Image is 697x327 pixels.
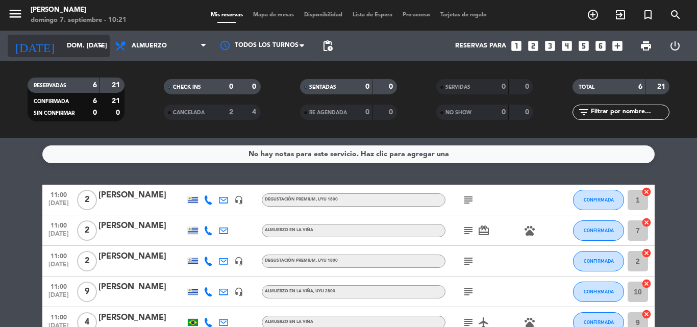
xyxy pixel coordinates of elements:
[265,320,313,324] span: Almuerzo en la Viña
[34,111,74,116] span: SIN CONFIRMAR
[389,83,395,90] strong: 0
[116,109,122,116] strong: 0
[229,83,233,90] strong: 0
[641,187,652,197] i: cancel
[524,224,536,237] i: pets
[234,287,243,296] i: headset_mic
[77,282,97,302] span: 9
[316,259,338,263] span: , UYU 1800
[46,219,71,231] span: 11:00
[587,9,599,21] i: add_circle_outline
[112,82,122,89] strong: 21
[527,39,540,53] i: looks_two
[229,109,233,116] strong: 2
[502,83,506,90] strong: 0
[611,39,624,53] i: add_box
[95,40,107,52] i: arrow_drop_down
[93,109,97,116] strong: 0
[31,15,127,26] div: domingo 7. septiembre - 10:21
[347,12,397,18] span: Lista de Espera
[34,83,66,88] span: RESERVADAS
[445,110,471,115] span: NO SHOW
[594,39,607,53] i: looks_6
[525,109,531,116] strong: 0
[669,9,682,21] i: search
[234,195,243,205] i: headset_mic
[46,249,71,261] span: 11:00
[98,219,185,233] div: [PERSON_NAME]
[641,248,652,258] i: cancel
[462,224,475,237] i: subject
[8,6,23,25] button: menu
[573,220,624,241] button: CONFIRMADA
[462,286,475,298] i: subject
[77,220,97,241] span: 2
[46,261,71,273] span: [DATE]
[462,255,475,267] i: subject
[641,279,652,289] i: cancel
[98,189,185,202] div: [PERSON_NAME]
[98,250,185,263] div: [PERSON_NAME]
[590,107,669,118] input: Filtrar por nombre...
[321,40,334,52] span: pending_actions
[614,9,627,21] i: exit_to_app
[641,309,652,319] i: cancel
[669,40,681,52] i: power_settings_new
[98,281,185,294] div: [PERSON_NAME]
[265,259,338,263] span: Degustación Premium
[132,42,167,49] span: Almuerzo
[112,97,122,105] strong: 21
[573,190,624,210] button: CONFIRMADA
[98,311,185,324] div: [PERSON_NAME]
[309,85,336,90] span: SENTADAS
[525,83,531,90] strong: 0
[640,40,652,52] span: print
[502,109,506,116] strong: 0
[173,85,201,90] span: CHECK INS
[206,12,248,18] span: Mis reservas
[46,188,71,200] span: 11:00
[577,39,590,53] i: looks_5
[265,197,338,202] span: Degustación Premium
[397,12,435,18] span: Pre-acceso
[445,85,470,90] span: SERVIDAS
[234,257,243,266] i: headset_mic
[46,200,71,212] span: [DATE]
[584,258,614,264] span: CONFIRMADA
[543,39,557,53] i: looks_3
[309,110,347,115] span: RE AGENDADA
[299,12,347,18] span: Disponibilidad
[660,31,689,61] div: LOG OUT
[34,99,69,104] span: CONFIRMADA
[248,12,299,18] span: Mapa de mesas
[248,148,449,160] div: No hay notas para este servicio. Haz clic para agregar una
[316,197,338,202] span: , UYU 1800
[173,110,205,115] span: CANCELADA
[252,109,258,116] strong: 4
[584,289,614,294] span: CONFIRMADA
[435,12,492,18] span: Tarjetas de regalo
[93,82,97,89] strong: 6
[365,83,369,90] strong: 0
[478,224,490,237] i: card_giftcard
[573,251,624,271] button: CONFIRMADA
[462,194,475,206] i: subject
[584,197,614,203] span: CONFIRMADA
[46,280,71,292] span: 11:00
[8,35,62,57] i: [DATE]
[584,228,614,233] span: CONFIRMADA
[638,83,642,90] strong: 6
[657,83,667,90] strong: 21
[313,289,335,293] span: , UYU 2800
[252,83,258,90] strong: 0
[642,9,654,21] i: turned_in_not
[579,85,594,90] span: TOTAL
[573,282,624,302] button: CONFIRMADA
[510,39,523,53] i: looks_one
[265,228,313,232] span: Almuerzo en la Viña
[46,292,71,304] span: [DATE]
[265,289,335,293] span: Almuerzo en la Viña
[389,109,395,116] strong: 0
[455,42,506,49] span: Reservas para
[560,39,574,53] i: looks_4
